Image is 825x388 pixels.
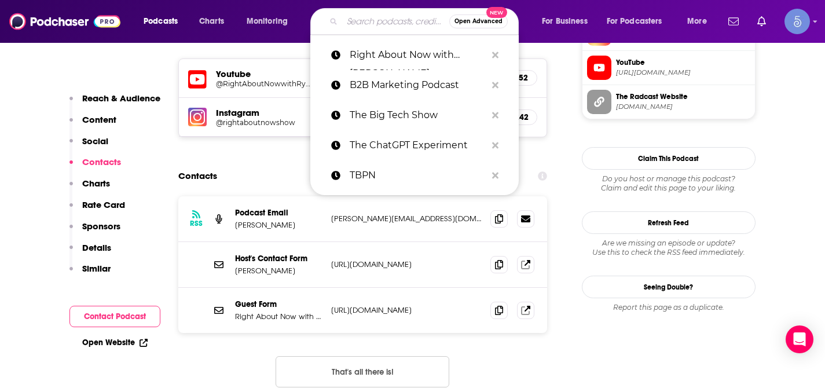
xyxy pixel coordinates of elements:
[331,305,482,315] p: [URL][DOMAIN_NAME]
[69,114,116,136] button: Content
[587,90,750,114] a: The Radcast Website[DOMAIN_NAME]
[199,13,224,30] span: Charts
[69,221,120,242] button: Sponsors
[82,93,160,104] p: Reach & Audience
[616,103,750,111] span: TheRadcast.com
[784,9,810,34] button: Show profile menu
[753,12,771,31] a: Show notifications dropdown
[350,70,486,100] p: B2B Marketing Podcast
[350,100,486,130] p: The Big Tech Show
[515,112,527,122] h5: 242
[82,178,110,189] p: Charts
[350,160,486,191] p: TBPN
[216,118,311,127] a: @rightaboutnowshow
[582,303,756,312] div: Report this page as a duplicate.
[82,156,121,167] p: Contacts
[350,130,486,160] p: The ChatGPT Experiment
[310,130,519,160] a: The ChatGPT Experiment
[724,12,743,31] a: Show notifications dropdown
[239,12,303,31] button: open menu
[321,8,530,35] div: Search podcasts, credits, & more...
[235,220,322,230] p: [PERSON_NAME]
[454,19,503,24] span: Open Advanced
[582,276,756,298] a: Seeing Double?
[276,356,449,387] button: Nothing here.
[235,254,322,263] p: Host's Contact Form
[82,221,120,232] p: Sponsors
[582,174,756,184] span: Do you host or manage this podcast?
[310,70,519,100] a: B2B Marketing Podcast
[82,263,111,274] p: Similar
[69,156,121,178] button: Contacts
[587,56,750,80] a: YouTube[URL][DOMAIN_NAME]
[235,266,322,276] p: [PERSON_NAME]
[616,57,750,68] span: YouTube
[69,178,110,199] button: Charts
[69,242,111,263] button: Details
[607,13,662,30] span: For Podcasters
[69,93,160,114] button: Reach & Audience
[582,239,756,257] div: Are we missing an episode or update? Use this to check the RSS feed immediately.
[82,136,108,147] p: Social
[582,174,756,193] div: Claim and edit this page to your liking.
[216,107,311,118] h5: Instagram
[679,12,721,31] button: open menu
[582,211,756,234] button: Refresh Feed
[135,12,193,31] button: open menu
[69,136,108,157] button: Social
[599,12,679,31] button: open menu
[144,13,178,30] span: Podcasts
[542,13,588,30] span: For Business
[616,68,750,77] span: https://www.youtube.com/@RightAboutNowwithRyanAlford
[342,12,449,31] input: Search podcasts, credits, & more...
[69,199,125,221] button: Rate Card
[310,40,519,70] a: Right About Now with [PERSON_NAME]
[486,7,507,18] span: New
[188,108,207,126] img: iconImage
[784,9,810,34] img: User Profile
[69,263,111,284] button: Similar
[331,259,482,269] p: [URL][DOMAIN_NAME]
[310,160,519,191] a: TBPN
[82,242,111,253] p: Details
[192,12,231,31] a: Charts
[350,40,486,70] p: Right About Now with Ryan Alford
[178,165,217,187] h2: Contacts
[449,14,508,28] button: Open AdvancedNew
[534,12,602,31] button: open menu
[582,147,756,170] button: Claim This Podcast
[216,79,311,88] a: @RightAboutNowwithRyanAlford
[82,199,125,210] p: Rate Card
[786,325,813,353] div: Open Intercom Messenger
[235,208,322,218] p: Podcast Email
[235,312,322,321] p: Right About Now with [PERSON_NAME]
[616,91,750,102] span: The Radcast Website
[216,68,311,79] h5: Youtube
[9,10,120,32] img: Podchaser - Follow, Share and Rate Podcasts
[190,219,203,228] h3: RSS
[331,214,482,224] p: [PERSON_NAME][EMAIL_ADDRESS][DOMAIN_NAME]
[235,299,322,309] p: Guest Form
[69,306,160,327] button: Contact Podcast
[515,73,527,83] h5: 152
[247,13,288,30] span: Monitoring
[82,114,116,125] p: Content
[310,100,519,130] a: The Big Tech Show
[687,13,707,30] span: More
[82,338,148,347] a: Open Website
[784,9,810,34] span: Logged in as Spiral5-G1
